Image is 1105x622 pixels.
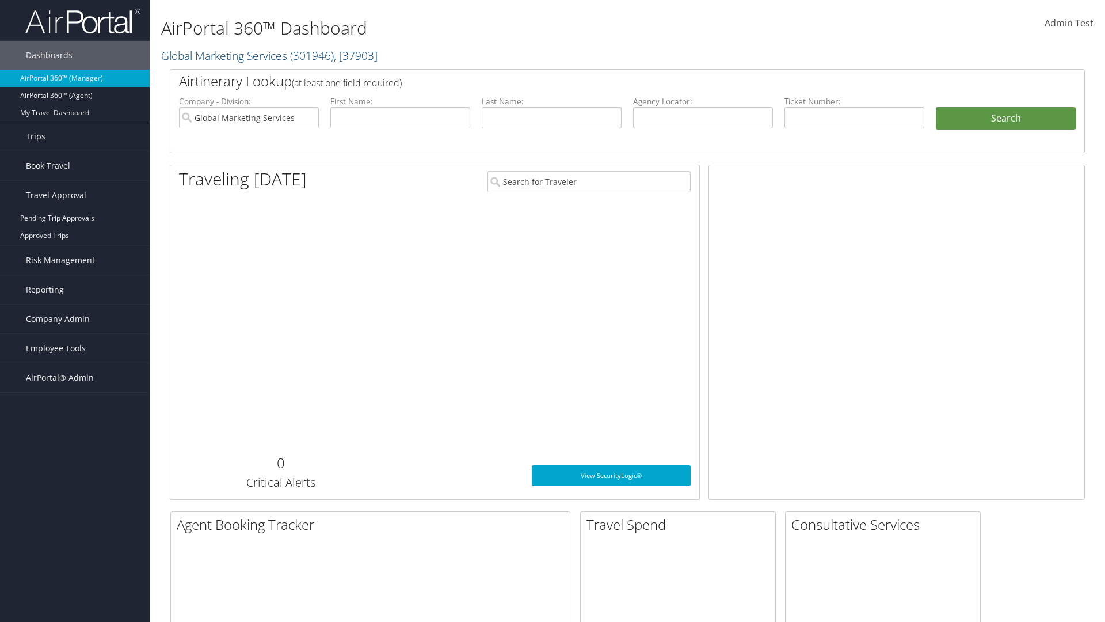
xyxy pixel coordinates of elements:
span: Employee Tools [26,334,86,363]
span: Risk Management [26,246,95,275]
span: Admin Test [1045,17,1093,29]
span: ( 301946 ) [290,48,334,63]
h2: Consultative Services [791,515,980,534]
button: Search [936,107,1076,130]
a: Admin Test [1045,6,1093,41]
h1: Traveling [DATE] [179,167,307,191]
img: airportal-logo.png [25,7,140,35]
label: Agency Locator: [633,96,773,107]
h2: Travel Spend [586,515,775,534]
span: AirPortal® Admin [26,363,94,392]
label: Ticket Number: [784,96,924,107]
span: Reporting [26,275,64,304]
label: Last Name: [482,96,622,107]
h2: Agent Booking Tracker [177,515,570,534]
a: View SecurityLogic® [532,465,691,486]
label: Company - Division: [179,96,319,107]
span: Trips [26,122,45,151]
a: Global Marketing Services [161,48,378,63]
span: Dashboards [26,41,73,70]
span: , [ 37903 ] [334,48,378,63]
span: (at least one field required) [292,77,402,89]
h1: AirPortal 360™ Dashboard [161,16,783,40]
h2: Airtinerary Lookup [179,71,1000,91]
label: First Name: [330,96,470,107]
span: Travel Approval [26,181,86,210]
h2: 0 [179,453,382,473]
h3: Critical Alerts [179,475,382,491]
input: Search for Traveler [487,171,691,192]
span: Company Admin [26,305,90,333]
span: Book Travel [26,151,70,180]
